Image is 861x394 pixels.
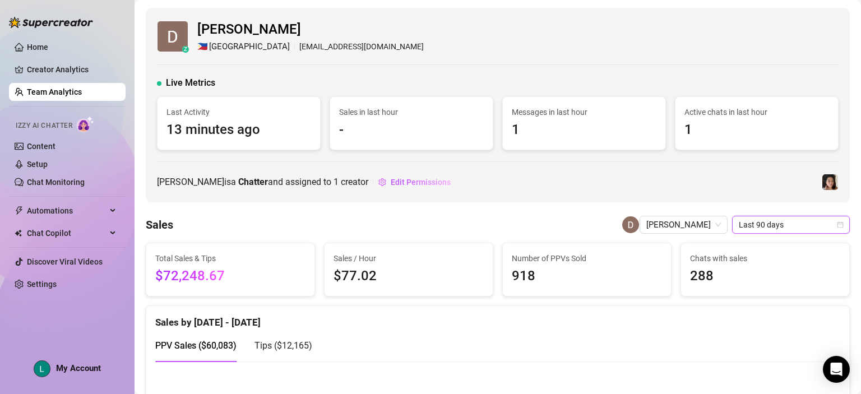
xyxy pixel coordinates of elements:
[197,19,424,40] span: [PERSON_NAME]
[158,21,188,52] img: Daniel saye
[334,177,339,187] span: 1
[27,224,107,242] span: Chat Copilot
[690,252,840,265] span: Chats with sales
[684,119,829,141] span: 1
[27,160,48,169] a: Setup
[34,361,50,377] img: ACg8ocI2jAYWZdSRkC41xWk63-i-IT3bmK9QNDwIXpnWFReSXdY2eg=s96-c
[15,229,22,237] img: Chat Copilot
[77,116,94,132] img: AI Chatter
[512,106,656,118] span: Messages in last hour
[155,340,237,351] span: PPV Sales ( $60,083 )
[339,106,484,118] span: Sales in last hour
[155,252,305,265] span: Total Sales & Tips
[622,216,639,233] img: Daniel saye
[334,266,484,287] span: $77.02
[339,119,484,141] span: -
[197,40,424,54] div: [EMAIL_ADDRESS][DOMAIN_NAME]
[197,40,208,54] span: 🇵🇭
[146,217,173,233] h4: Sales
[157,175,368,189] span: [PERSON_NAME] is a and assigned to creator
[27,61,117,78] a: Creator Analytics
[254,340,312,351] span: Tips ( $12,165 )
[391,178,451,187] span: Edit Permissions
[739,216,843,233] span: Last 90 days
[27,202,107,220] span: Automations
[238,177,268,187] b: Chatter
[166,106,311,118] span: Last Activity
[27,87,82,96] a: Team Analytics
[27,178,85,187] a: Chat Monitoring
[9,17,93,28] img: logo-BBDzfeDw.svg
[378,173,451,191] button: Edit Permissions
[27,280,57,289] a: Settings
[378,178,386,186] span: setting
[334,252,484,265] span: Sales / Hour
[27,43,48,52] a: Home
[684,106,829,118] span: Active chats in last hour
[27,257,103,266] a: Discover Viral Videos
[27,142,55,151] a: Content
[822,174,838,190] img: Luna
[182,46,189,53] div: z
[512,252,662,265] span: Number of PPVs Sold
[823,356,850,383] div: Open Intercom Messenger
[56,363,101,373] span: My Account
[512,266,662,287] span: 918
[15,206,24,215] span: thunderbolt
[166,76,215,90] span: Live Metrics
[209,40,290,54] span: [GEOGRAPHIC_DATA]
[155,306,840,330] div: Sales by [DATE] - [DATE]
[690,266,840,287] span: 288
[646,216,721,233] span: Daniel saye
[155,266,305,287] span: $72,248.67
[16,120,72,131] span: Izzy AI Chatter
[512,119,656,141] span: 1
[166,119,311,141] span: 13 minutes ago
[837,221,844,228] span: calendar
